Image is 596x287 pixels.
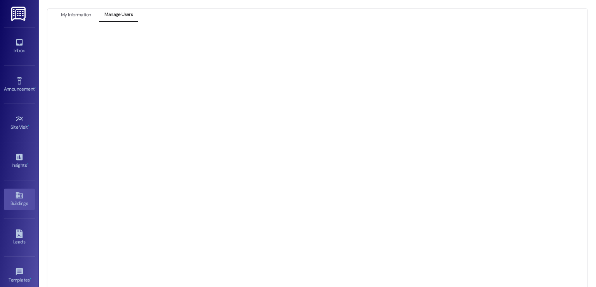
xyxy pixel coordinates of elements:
[4,265,35,286] a: Templates •
[55,9,96,22] button: My Information
[4,112,35,133] a: Site Visit •
[99,9,138,22] button: Manage Users
[4,150,35,171] a: Insights •
[30,276,31,282] span: •
[28,123,29,129] span: •
[11,7,27,21] img: ResiDesk Logo
[35,85,36,91] span: •
[27,161,28,167] span: •
[4,227,35,248] a: Leads
[4,189,35,210] a: Buildings
[4,36,35,57] a: Inbox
